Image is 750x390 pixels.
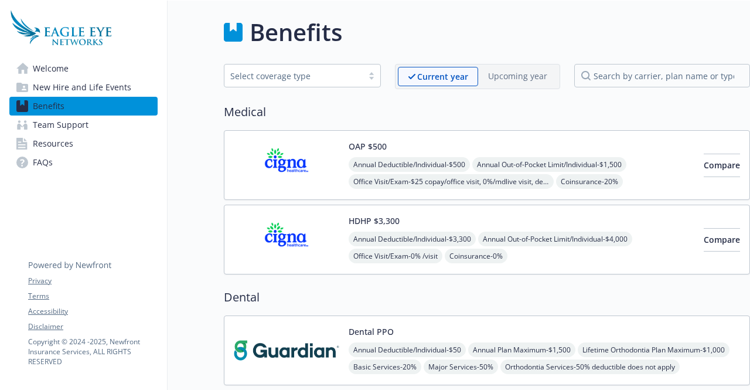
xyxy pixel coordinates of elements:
div: Select coverage type [230,70,357,82]
span: Resources [33,134,73,153]
span: Major Services - 50% [424,360,498,374]
a: Privacy [28,276,157,286]
input: search by carrier, plan name or type [574,64,750,87]
a: Benefits [9,97,158,116]
span: Basic Services - 20% [349,360,421,374]
img: Guardian carrier logo [234,325,339,375]
button: HDHP $3,300 [349,215,400,227]
a: Resources [9,134,158,153]
span: Coinsurance - 20% [556,174,623,189]
a: Welcome [9,59,158,78]
span: Compare [704,160,740,171]
p: Copyright © 2024 - 2025 , Newfront Insurance Services, ALL RIGHTS RESERVED [28,337,157,367]
h2: Medical [224,103,750,121]
button: Compare [704,154,740,177]
span: Coinsurance - 0% [445,249,507,263]
a: FAQs [9,153,158,172]
span: Annual Deductible/Individual - $500 [349,157,470,172]
h2: Dental [224,289,750,306]
button: Dental PPO [349,325,394,338]
button: OAP $500 [349,140,387,152]
span: Annual Out-of-Pocket Limit/Individual - $1,500 [472,157,626,172]
span: Office Visit/Exam - 0% /visit [349,249,442,263]
a: Accessibility [28,306,157,317]
span: FAQs [33,153,53,172]
p: Current year [417,70,468,83]
span: Lifetime Orthodontia Plan Maximum - $1,000 [578,342,729,357]
span: Upcoming year [478,67,557,86]
span: Annual Deductible/Individual - $3,300 [349,232,476,246]
a: Terms [28,291,157,301]
span: Office Visit/Exam - $25 copay/office visit, 0%/mdlive visit, deductible does not apply [349,174,554,189]
img: CIGNA carrier logo [234,215,339,264]
span: New Hire and Life Events [33,78,131,97]
span: Orthodontia Services - 50% deductible does not apply [500,360,680,374]
span: Annual Deductible/Individual - $50 [349,342,466,357]
span: Annual Out-of-Pocket Limit/Individual - $4,000 [478,232,632,246]
p: Upcoming year [488,70,547,82]
span: Welcome [33,59,69,78]
span: Team Support [33,116,88,134]
button: Compare [704,228,740,252]
a: Team Support [9,116,158,134]
span: Compare [704,234,740,245]
a: New Hire and Life Events [9,78,158,97]
h1: Benefits [250,15,342,50]
span: Annual Plan Maximum - $1,500 [468,342,575,357]
span: Benefits [33,97,64,116]
img: CIGNA carrier logo [234,140,339,190]
a: Disclaimer [28,321,157,332]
